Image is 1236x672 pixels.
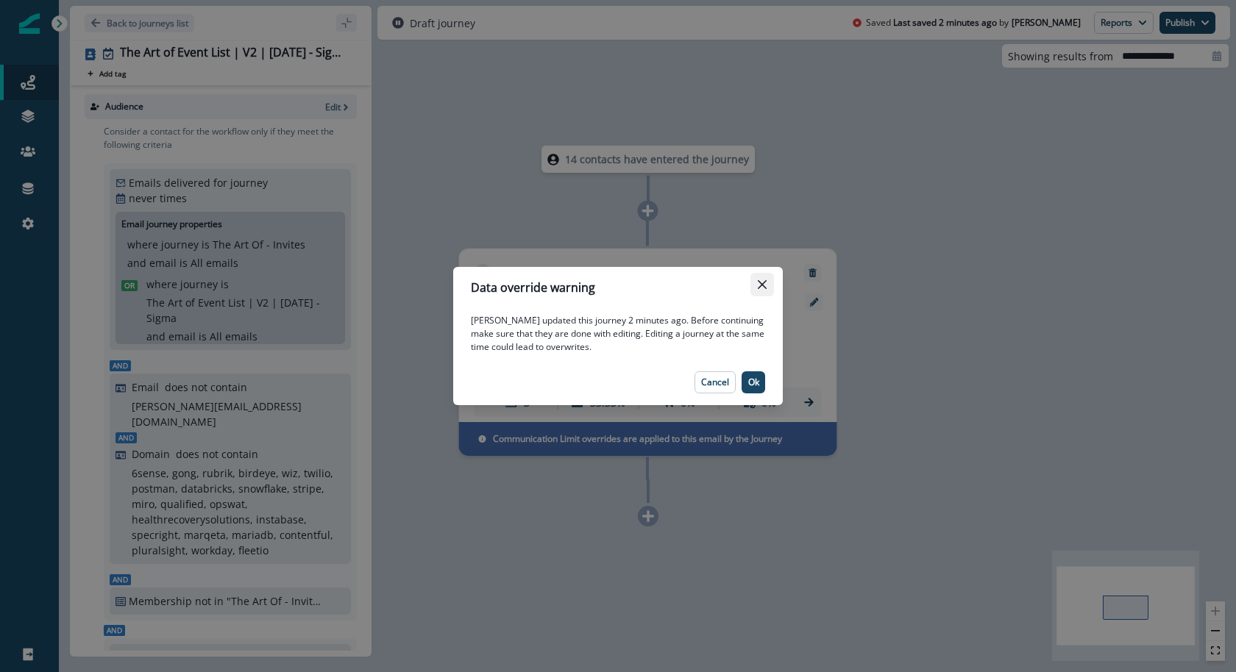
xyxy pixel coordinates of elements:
p: [PERSON_NAME] updated this journey 2 minutes ago. Before continuing make sure that they are done ... [471,314,765,354]
button: Cancel [695,371,736,393]
p: Cancel [701,377,729,387]
button: Close [750,273,774,296]
p: Data override warning [471,279,595,296]
p: Ok [748,377,759,387]
button: Ok [742,371,765,393]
